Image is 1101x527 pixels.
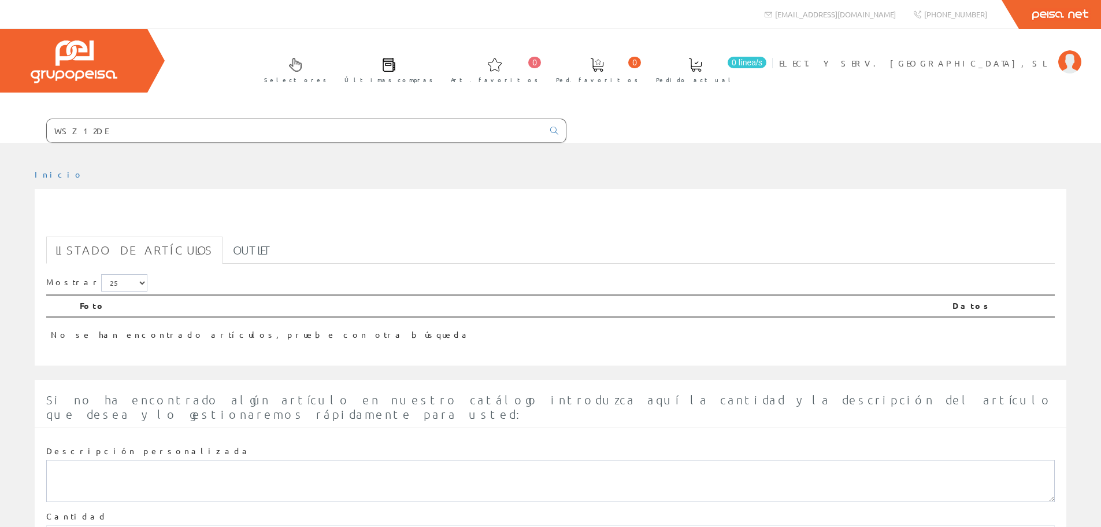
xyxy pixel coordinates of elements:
[779,57,1052,69] span: ELECT. Y SERV. [GEOGRAPHIC_DATA], SL
[46,274,147,292] label: Mostrar
[656,74,735,86] span: Pedido actual
[46,237,223,264] a: Listado de artículos
[46,393,1052,421] span: Si no ha encontrado algún artículo en nuestro catálogo introduzca aquí la cantidad y la descripci...
[628,57,641,68] span: 0
[35,169,84,179] a: Inicio
[528,57,541,68] span: 0
[46,445,251,457] label: Descripción personalizada
[264,74,327,86] span: Selectores
[101,274,147,292] select: Mostrar
[344,74,433,86] span: Últimas compras
[451,74,538,86] span: Art. favoritos
[47,119,543,142] input: Buscar ...
[728,57,766,68] span: 0 línea/s
[224,237,281,264] a: Outlet
[75,295,948,317] th: Foto
[644,48,769,90] a: 0 línea/s Pedido actual
[775,9,896,19] span: [EMAIL_ADDRESS][DOMAIN_NAME]
[333,48,439,90] a: Últimas compras
[46,317,948,345] td: No se han encontrado artículos, pruebe con otra búsqueda
[556,74,638,86] span: Ped. favoritos
[31,40,117,83] img: Grupo Peisa
[948,295,1055,317] th: Datos
[924,9,987,19] span: [PHONE_NUMBER]
[253,48,332,90] a: Selectores
[46,511,107,522] label: Cantidad
[779,48,1081,59] a: ELECT. Y SERV. [GEOGRAPHIC_DATA], SL
[46,208,1055,231] h1: WSZ12DE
